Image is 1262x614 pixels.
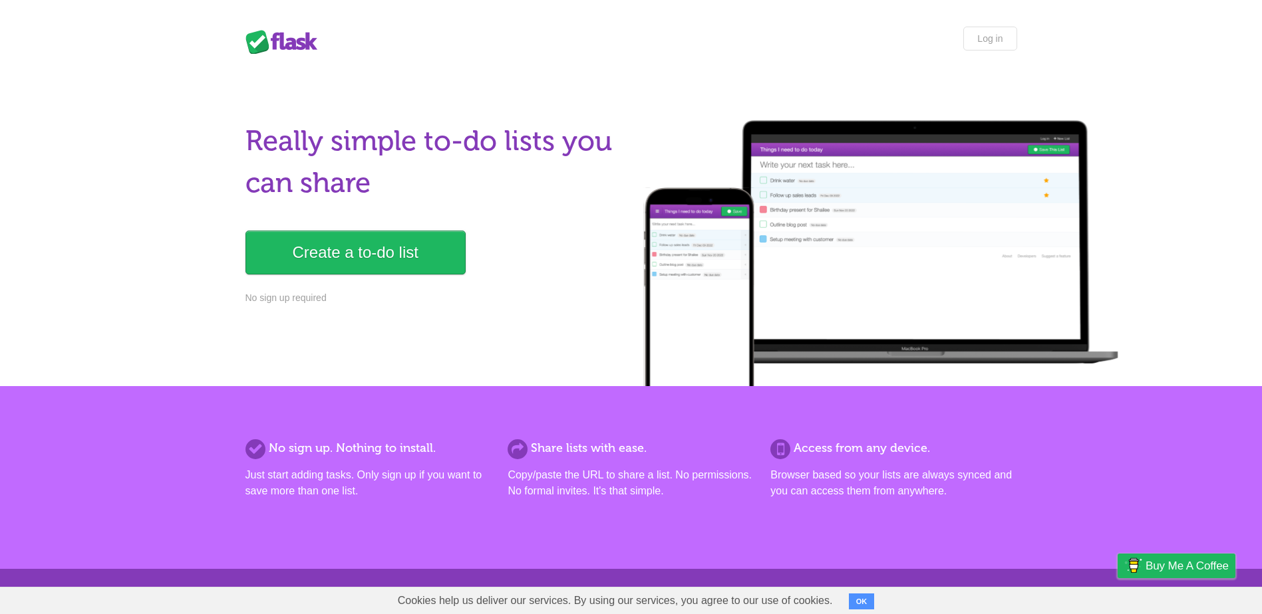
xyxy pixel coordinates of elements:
[245,120,623,204] h1: Really simple to-do lists you can share
[245,30,325,54] div: Flask Lists
[385,587,846,614] span: Cookies help us deliver our services. By using our services, you agree to our use of cookies.
[849,593,875,609] button: OK
[245,439,492,457] h2: No sign up. Nothing to install.
[1146,554,1229,577] span: Buy me a coffee
[508,439,754,457] h2: Share lists with ease.
[770,467,1017,499] p: Browser based so your lists are always synced and you can access them from anywhere.
[770,439,1017,457] h2: Access from any device.
[245,467,492,499] p: Just start adding tasks. Only sign up if you want to save more than one list.
[963,27,1017,51] a: Log in
[245,231,466,274] a: Create a to-do list
[245,291,623,305] p: No sign up required
[508,467,754,499] p: Copy/paste the URL to share a list. No permissions. No formal invites. It's that simple.
[1118,554,1235,578] a: Buy me a coffee
[1124,554,1142,577] img: Buy me a coffee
